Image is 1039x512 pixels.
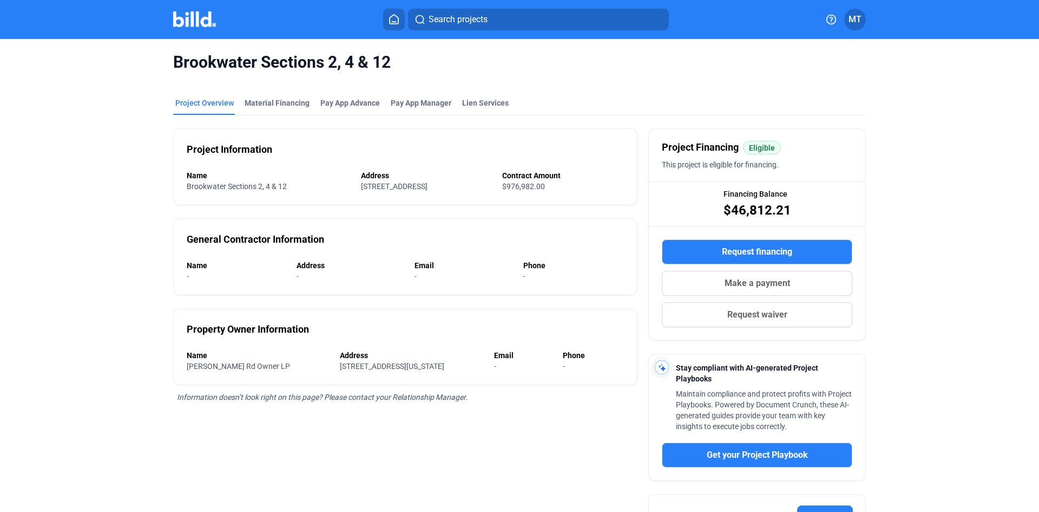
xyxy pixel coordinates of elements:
[462,98,509,108] div: Lien Services
[297,260,403,271] div: Address
[187,182,287,191] span: Brookwater Sections 2, 4 & 12
[408,9,669,30] button: Search projects
[563,362,565,371] span: -
[177,393,468,401] span: Information doesn’t look right on this page? Please contact your Relationship Manager.
[187,362,290,371] span: [PERSON_NAME] Rd Owner LP
[187,322,309,337] div: Property Owner Information
[743,141,781,154] mat-chip: Eligible
[187,272,189,281] span: -
[494,362,496,371] span: -
[727,308,787,321] span: Request waiver
[415,272,417,281] span: -
[429,13,488,26] span: Search projects
[662,239,852,264] button: Request financing
[662,302,852,327] button: Request waiver
[662,271,852,296] button: Make a payment
[391,98,451,108] span: Pay App Manager
[849,13,862,26] span: MT
[340,362,444,371] span: [STREET_ADDRESS][US_STATE]
[340,350,483,361] div: Address
[502,170,624,181] div: Contract Amount
[173,52,866,73] span: Brookwater Sections 2, 4 & 12
[563,350,624,361] div: Phone
[662,140,739,155] span: Project Financing
[361,170,491,181] div: Address
[523,272,525,281] span: -
[187,232,324,247] div: General Contractor Information
[494,350,553,361] div: Email
[523,260,624,271] div: Phone
[320,98,380,108] div: Pay App Advance
[722,245,792,258] span: Request financing
[662,443,852,468] button: Get your Project Playbook
[415,260,512,271] div: Email
[187,142,272,157] div: Project Information
[662,160,779,169] span: This project is eligible for financing.
[245,98,310,108] div: Material Financing
[361,182,428,191] span: [STREET_ADDRESS]
[724,202,791,219] span: $46,812.21
[187,170,350,181] div: Name
[502,182,545,191] span: $976,982.00
[725,277,790,290] span: Make a payment
[173,11,216,27] img: Billd Company Logo
[844,9,866,30] button: MT
[187,260,286,271] div: Name
[187,350,329,361] div: Name
[175,98,234,108] div: Project Overview
[724,189,787,199] span: Financing Balance
[297,272,299,281] span: -
[676,364,818,383] span: Stay compliant with AI-generated Project Playbooks
[676,390,852,431] span: Maintain compliance and protect profits with Project Playbooks. Powered by Document Crunch, these...
[707,449,808,462] span: Get your Project Playbook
